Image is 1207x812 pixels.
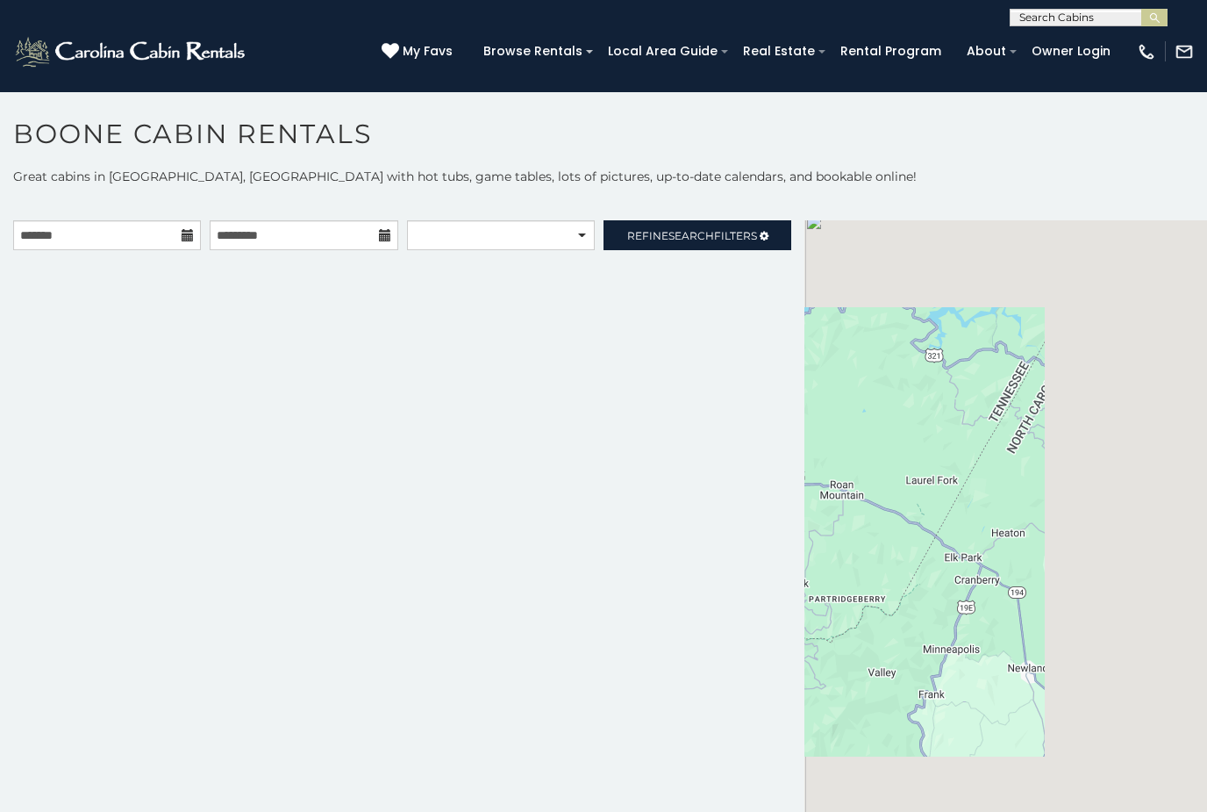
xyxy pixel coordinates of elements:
[403,42,453,61] span: My Favs
[668,229,714,242] span: Search
[734,38,824,65] a: Real Estate
[1175,42,1194,61] img: mail-regular-white.png
[599,38,726,65] a: Local Area Guide
[958,38,1015,65] a: About
[1137,42,1156,61] img: phone-regular-white.png
[382,42,457,61] a: My Favs
[475,38,591,65] a: Browse Rentals
[603,220,791,250] a: RefineSearchFilters
[627,229,757,242] span: Refine Filters
[13,34,250,69] img: White-1-2.png
[832,38,950,65] a: Rental Program
[1023,38,1119,65] a: Owner Login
